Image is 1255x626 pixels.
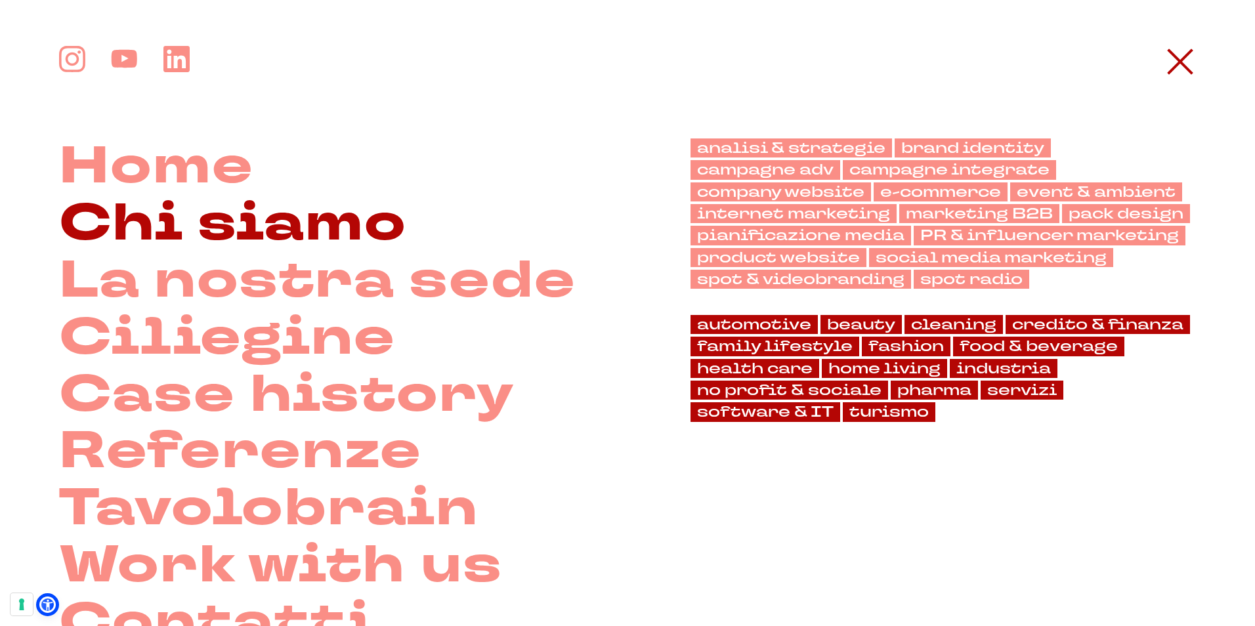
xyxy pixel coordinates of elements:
[843,402,935,421] a: turismo
[862,337,950,356] a: fashion
[691,226,911,245] a: pianificazione media
[691,138,892,157] a: analisi & strategie
[914,226,1185,245] a: PR & influencer marketing
[891,381,978,400] a: pharma
[39,596,56,613] a: Open Accessibility Menu
[822,359,947,378] a: home living
[1010,182,1182,201] a: event & ambient
[59,480,479,537] a: Tavolobrain
[691,182,871,201] a: company website
[843,160,1056,179] a: campagne integrate
[59,367,515,424] a: Case history
[899,204,1059,223] a: marketing B2B
[59,310,396,367] a: Ciliegine
[691,160,840,179] a: campagne adv
[11,593,33,616] button: Le tue preferenze relative al consenso per le tecnologie di tracciamento
[59,196,408,253] a: Chi siamo
[874,182,1008,201] a: e-commerce
[691,248,866,267] a: product website
[820,315,902,334] a: beauty
[59,138,254,196] a: Home
[953,337,1124,356] a: food & beverage
[59,423,423,480] a: Referenze
[691,337,859,356] a: family lifestyle
[869,248,1113,267] a: social media marketing
[981,381,1063,400] a: servizi
[59,253,577,310] a: La nostra sede
[691,381,888,400] a: no profit & sociale
[895,138,1051,157] a: brand identity
[1062,204,1190,223] a: pack design
[1006,315,1190,334] a: credito & finanza
[691,204,897,223] a: internet marketing
[691,359,819,378] a: health care
[950,359,1057,378] a: industria
[691,315,818,334] a: automotive
[904,315,1003,334] a: cleaning
[59,537,503,595] a: Work with us
[914,270,1029,289] a: spot radio
[691,402,840,421] a: software & IT
[691,270,911,289] a: spot & videobranding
